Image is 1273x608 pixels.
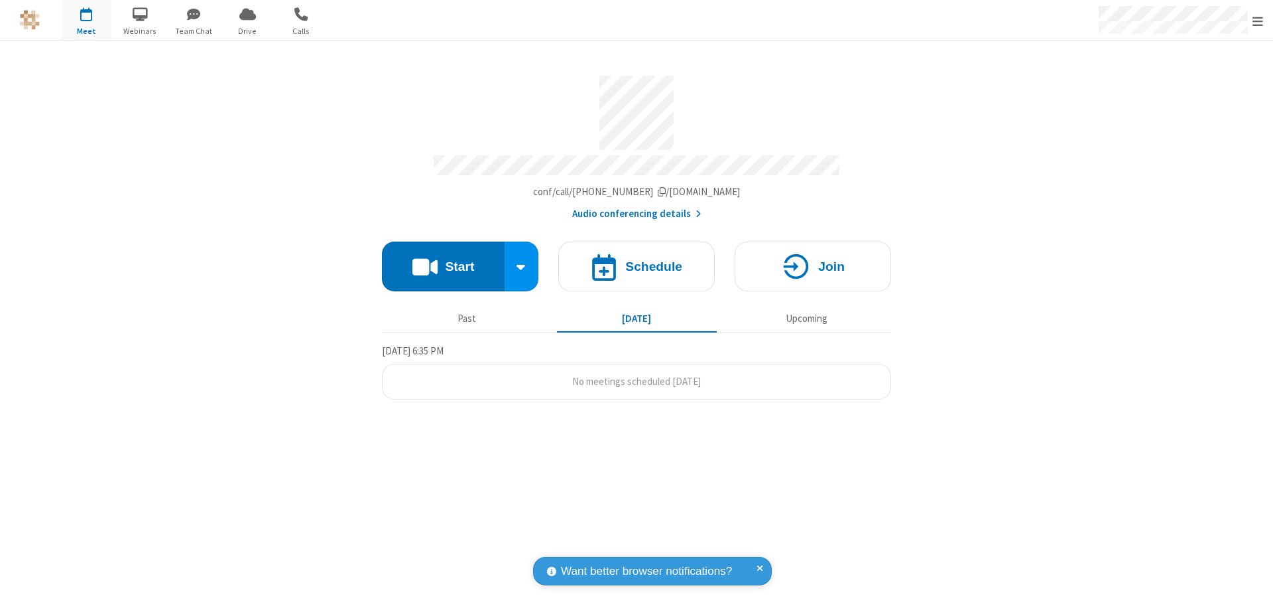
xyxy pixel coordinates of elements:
[387,306,547,331] button: Past
[625,260,682,273] h4: Schedule
[561,563,732,580] span: Want better browser notifications?
[533,185,741,198] span: Copy my meeting room link
[382,66,891,222] section: Account details
[276,25,326,37] span: Calls
[20,10,40,30] img: QA Selenium DO NOT DELETE OR CHANGE
[382,344,444,357] span: [DATE] 6:35 PM
[505,242,539,291] div: Start conference options
[572,375,701,388] span: No meetings scheduled [DATE]
[223,25,273,37] span: Drive
[727,306,886,331] button: Upcoming
[818,260,845,273] h4: Join
[558,242,715,291] button: Schedule
[382,242,505,291] button: Start
[572,206,701,222] button: Audio conferencing details
[557,306,717,331] button: [DATE]
[115,25,165,37] span: Webinars
[735,242,891,291] button: Join
[445,260,474,273] h4: Start
[382,343,891,400] section: Today's Meetings
[169,25,219,37] span: Team Chat
[533,185,741,200] button: Copy my meeting room linkCopy my meeting room link
[62,25,111,37] span: Meet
